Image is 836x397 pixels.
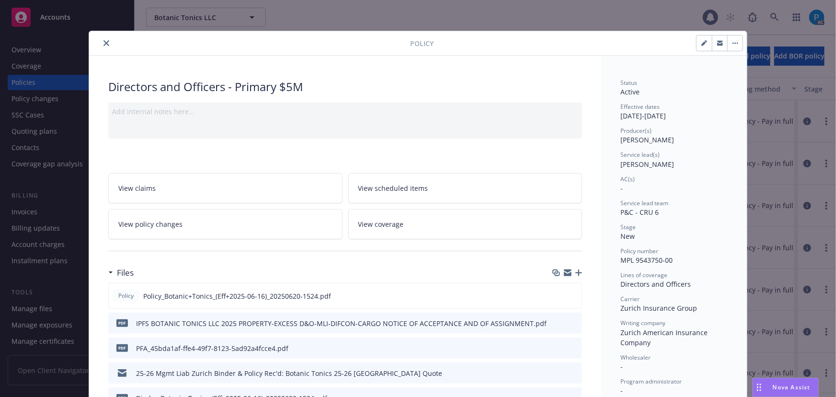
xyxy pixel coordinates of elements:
div: IPFS BOTANIC TONICS LLC 2025 PROPERTY-EXCESS D&O-MLI-DIFCON-CARGO NOTICE OF ACCEPTANCE AND OF ASS... [136,318,547,328]
span: Zurich American Insurance Company [620,328,710,347]
span: Service lead(s) [620,151,660,159]
div: PFA_45bda1af-ffe4-49f7-8123-5ad92a4fcce4.pdf [136,343,288,353]
span: Producer(s) [620,127,652,135]
span: MPL 9543750-00 [620,256,673,265]
button: download file [554,318,562,328]
button: Nova Assist [753,378,819,397]
div: Drag to move [753,378,765,397]
button: preview file [570,368,578,378]
a: View policy changes [108,209,343,239]
a: View claims [108,173,343,203]
div: Add internal notes here... [112,106,578,117]
span: Directors and Officers [620,280,691,289]
span: Status [620,79,637,87]
span: Writing company [620,319,665,327]
span: Active [620,87,640,96]
span: pdf [116,344,128,351]
span: [PERSON_NAME] [620,160,674,169]
span: Zurich Insurance Group [620,304,697,313]
span: Lines of coverage [620,271,667,279]
h3: Files [117,267,134,279]
span: Policy [410,38,434,48]
span: Wholesaler [620,353,651,362]
div: Directors and Officers - Primary $5M [108,79,582,95]
a: View scheduled items [348,173,583,203]
button: download file [554,291,561,301]
span: View coverage [358,219,404,229]
button: preview file [570,343,578,353]
span: Policy number [620,247,658,255]
span: Policy_Botanic+Tonics_(Eff+2025-06-16)_20250620-1524.pdf [143,291,331,301]
span: Carrier [620,295,640,303]
div: 25-26 Mgmt Liab Zurich Binder & Policy Rec'd: Botanic Tonics 25-26 [GEOGRAPHIC_DATA] Quote [136,368,442,378]
span: Stage [620,223,636,231]
span: Nova Assist [773,383,811,391]
button: close [101,37,112,49]
button: download file [554,368,562,378]
button: preview file [569,291,578,301]
div: Files [108,267,134,279]
button: preview file [570,318,578,328]
span: pdf [116,319,128,327]
span: - [620,184,623,193]
span: View claims [118,183,156,193]
span: View scheduled items [358,183,428,193]
span: Policy [116,292,136,300]
span: View policy changes [118,219,183,229]
span: New [620,232,635,241]
span: Program administrator [620,377,682,385]
span: - [620,386,623,395]
span: AC(s) [620,175,635,183]
button: download file [554,343,562,353]
span: Effective dates [620,103,660,111]
a: View coverage [348,209,583,239]
span: P&C - CRU 6 [620,208,659,217]
span: - [620,362,623,371]
span: Service lead team [620,199,668,207]
span: [PERSON_NAME] [620,135,674,144]
div: [DATE] - [DATE] [620,103,728,121]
